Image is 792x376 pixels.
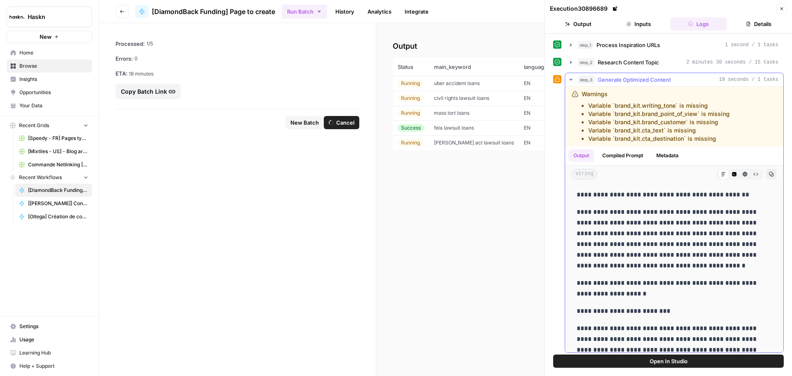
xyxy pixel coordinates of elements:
span: [Oltega] Création de contenus [28,213,88,220]
button: New Batch [285,116,324,129]
span: [DiamondBack Funding] Page to create [152,7,275,17]
li: Variable `brand_kit.brand_point_of_view` is missing [588,110,730,118]
button: Metadata [651,149,684,162]
span: step_1 [577,41,593,49]
button: Open In Studio [553,355,784,368]
span: Home [19,49,88,57]
span: EN [524,140,530,146]
button: 2 minutes 30 seconds / 15 tasks [565,56,783,69]
span: [Speedy - FR] Pages type de pneu & prestation - 800 mots Grid [28,135,88,142]
span: [Mixtiles - US] - Blog articles + AI images [28,148,88,155]
button: Details [730,17,787,31]
span: fela lawsuit loans [434,125,474,131]
button: Output [550,17,607,31]
div: Running [398,80,423,87]
a: [DiamondBack Funding] Page to create [135,5,275,18]
span: Cancel [336,118,354,127]
button: Output [568,149,594,162]
span: EN [524,80,530,86]
th: main_keyword [429,58,519,76]
button: Cancel [324,116,359,129]
span: 1 second / 1 tasks [725,41,778,49]
a: [Mixtiles - US] - Blog articles + AI images [15,145,92,158]
a: Learning Hub [7,346,92,359]
span: Opportunities [19,89,88,96]
span: EN [524,95,530,101]
a: Usage [7,333,92,346]
span: 19 seconds / 1 tasks [719,76,778,83]
button: Copy Batch Link [115,84,181,99]
button: Help + Support [7,359,92,373]
button: Logs [670,17,727,31]
button: New [7,31,92,43]
span: EN [524,125,530,131]
button: 19 seconds / 1 tasks [565,73,783,86]
span: [[PERSON_NAME]] Content Brief [28,200,88,207]
span: 2 minutes 30 seconds / 15 tasks [686,59,778,66]
a: Commande Netlinking [PERSON_NAME] [15,158,92,171]
span: Recent Workflows [19,174,62,181]
a: [Speedy - FR] Pages type de pneu & prestation - 800 mots Grid [15,132,92,145]
a: Home [7,46,92,59]
span: Your Data [19,102,88,109]
a: Insights [7,73,92,86]
span: Usage [19,336,88,343]
a: [[PERSON_NAME]] Content Brief [15,197,92,210]
span: Recent Grids [19,122,49,129]
span: step_2 [577,58,594,66]
button: Inputs [610,17,667,31]
span: Help + Support [19,362,88,370]
div: Running [398,139,423,147]
span: Process Inspiration URLs [596,41,660,49]
a: History [330,5,359,18]
span: Generate Optimized Content [598,76,671,84]
div: 0 [115,54,359,63]
div: Execution 30896689 [550,5,619,13]
button: Run Batch [282,5,327,19]
div: Copy Batch Link [121,87,175,96]
span: [DiamondBack Funding] Page to create [28,187,88,194]
span: Learning Hub [19,349,88,357]
img: Haskn Logo [9,9,24,24]
span: string [572,169,597,180]
span: uber accident loans [434,80,480,86]
span: ETA: [115,70,127,77]
div: Running [398,95,423,102]
a: Analytics [363,5,396,18]
span: Haskn [28,13,78,21]
a: Your Data [7,99,92,112]
div: Running [398,109,423,117]
a: Settings [7,320,92,333]
button: Compiled Prompt [597,149,648,162]
span: Open In Studio [650,357,688,365]
li: Variable `brand_kit.cta_text` is missing [588,126,730,135]
span: New Batch [290,118,319,127]
button: Workspace: Haskn [7,7,92,27]
a: Browse [7,59,92,73]
th: language [519,58,552,76]
li: Variable `brand_kit.writing_tone` is missing [588,102,730,110]
a: Integrate [400,5,434,18]
button: 1 second / 1 tasks [565,38,783,52]
div: Success [398,124,424,132]
span: step_3 [577,76,594,84]
li: Variable `brand_kit.cta_destination` is missing [588,135,730,143]
h2: Output [393,40,775,53]
span: jones act lawsuit loans [434,140,514,146]
a: [DiamondBack Funding] Page to create [15,184,92,197]
button: Recent Grids [7,119,92,132]
span: Research Content Topic [598,58,659,66]
a: Opportunities [7,86,92,99]
th: Status [393,58,429,76]
span: mass tort loans [434,110,469,116]
span: Processed: [115,40,145,48]
span: Commande Netlinking [PERSON_NAME] [28,161,88,168]
span: 1 / 5 [146,40,153,47]
span: Insights [19,76,88,83]
p: 18 minutes [115,69,359,78]
span: civil rights lawsuit loans [434,95,489,101]
span: New [40,33,52,41]
button: Recent Workflows [7,171,92,184]
span: Errors: [115,54,133,63]
span: Browse [19,62,88,70]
